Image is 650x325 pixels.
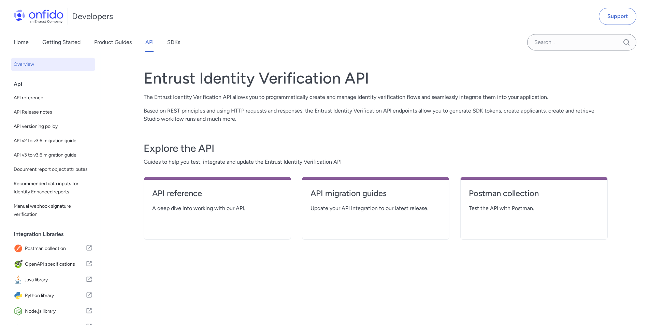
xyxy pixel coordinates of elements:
[11,91,95,105] a: API reference
[11,163,95,176] a: Document report object attributes
[42,33,81,52] a: Getting Started
[14,227,98,241] div: Integration Libraries
[310,188,441,204] a: API migration guides
[11,58,95,71] a: Overview
[25,260,86,269] span: OpenAPI specifications
[469,204,599,212] span: Test the API with Postman.
[11,148,95,162] a: API v3 to v3.6 migration guide
[14,291,25,300] img: IconPython library
[24,275,86,285] span: Java library
[14,108,92,116] span: API Release notes
[527,34,636,50] input: Onfido search input field
[599,8,636,25] a: Support
[145,33,154,52] a: API
[14,202,92,219] span: Manual webhook signature verification
[14,94,92,102] span: API reference
[14,260,25,269] img: IconOpenAPI specifications
[469,188,599,199] h4: Postman collection
[11,200,95,221] a: Manual webhook signature verification
[310,204,441,212] span: Update your API integration to our latest release.
[11,105,95,119] a: API Release notes
[14,60,92,69] span: Overview
[144,69,608,88] h1: Entrust Identity Verification API
[14,165,92,174] span: Document report object attributes
[11,177,95,199] a: Recommended data inputs for Identity Enhanced reports
[25,291,86,300] span: Python library
[14,244,25,253] img: IconPostman collection
[11,272,95,287] a: IconJava libraryJava library
[11,288,95,303] a: IconPython libraryPython library
[11,241,95,256] a: IconPostman collectionPostman collection
[94,33,132,52] a: Product Guides
[167,33,180,52] a: SDKs
[144,158,608,166] span: Guides to help you test, integrate and update the Entrust Identity Verification API
[11,257,95,272] a: IconOpenAPI specificationsOpenAPI specifications
[152,188,283,199] h4: API reference
[14,33,29,52] a: Home
[14,180,92,196] span: Recommended data inputs for Identity Enhanced reports
[25,244,86,253] span: Postman collection
[14,77,98,91] div: Api
[144,142,608,155] h3: Explore the API
[14,137,92,145] span: API v2 to v3.6 migration guide
[310,188,441,199] h4: API migration guides
[11,120,95,133] a: API versioning policy
[14,122,92,131] span: API versioning policy
[25,307,86,316] span: Node.js library
[152,204,283,212] span: A deep dive into working with our API.
[11,134,95,148] a: API v2 to v3.6 migration guide
[144,107,608,123] p: Based on REST principles and using HTTP requests and responses, the Entrust Identity Verification...
[14,10,63,23] img: Onfido Logo
[469,188,599,204] a: Postman collection
[14,275,24,285] img: IconJava library
[14,151,92,159] span: API v3 to v3.6 migration guide
[14,307,25,316] img: IconNode.js library
[72,11,113,22] h1: Developers
[11,304,95,319] a: IconNode.js libraryNode.js library
[152,188,283,204] a: API reference
[144,93,608,101] p: The Entrust Identity Verification API allows you to programmatically create and manage identity v...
